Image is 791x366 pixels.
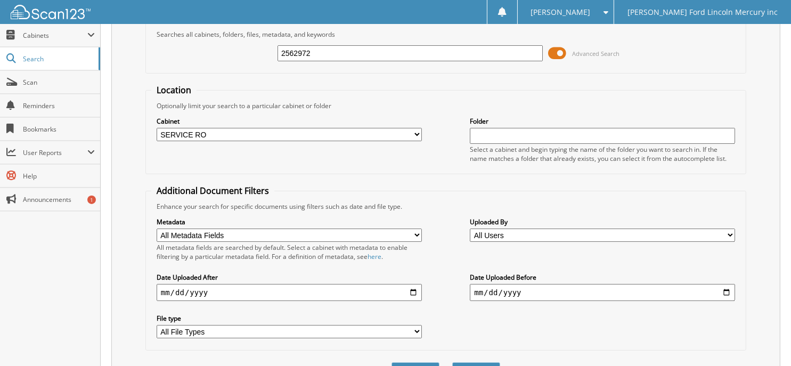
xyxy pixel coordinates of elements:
img: scan123-logo-white.svg [11,5,91,19]
span: Reminders [23,101,95,110]
span: Advanced Search [572,50,619,58]
span: User Reports [23,148,87,157]
span: Announcements [23,195,95,204]
label: Cabinet [157,117,422,126]
div: Optionally limit your search to a particular cabinet or folder [151,101,740,110]
legend: Location [151,84,197,96]
div: 1 [87,196,96,204]
input: start [157,284,422,301]
legend: Additional Document Filters [151,185,274,197]
span: Search [23,54,93,63]
span: Scan [23,78,95,87]
div: Enhance your search for specific documents using filters such as date and file type. [151,202,740,211]
a: here [368,252,381,261]
label: File type [157,314,422,323]
span: Cabinets [23,31,87,40]
div: All metadata fields are searched by default. Select a cabinet with metadata to enable filtering b... [157,243,422,261]
span: Help [23,172,95,181]
label: Metadata [157,217,422,226]
span: Bookmarks [23,125,95,134]
label: Folder [470,117,735,126]
iframe: Chat Widget [738,315,791,366]
span: [PERSON_NAME] [531,9,590,15]
span: [PERSON_NAME] Ford Lincoln Mercury inc [627,9,778,15]
div: Searches all cabinets, folders, files, metadata, and keywords [151,30,740,39]
label: Date Uploaded After [157,273,422,282]
div: Select a cabinet and begin typing the name of the folder you want to search in. If the name match... [470,145,735,163]
label: Date Uploaded Before [470,273,735,282]
input: end [470,284,735,301]
label: Uploaded By [470,217,735,226]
